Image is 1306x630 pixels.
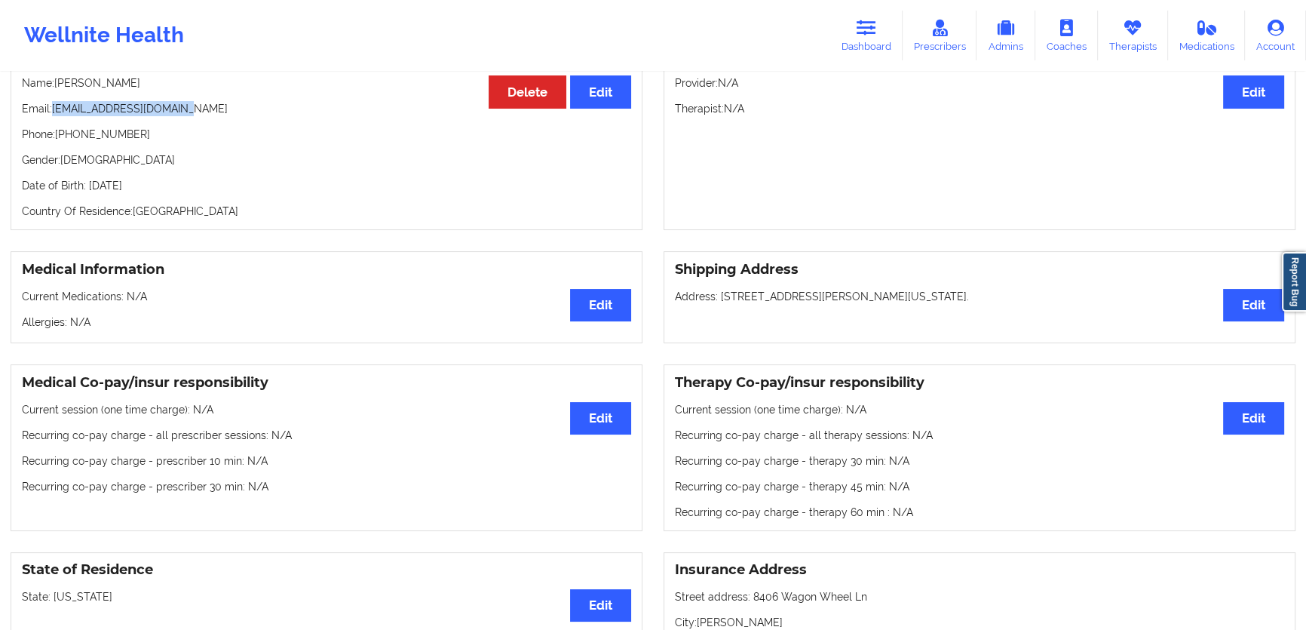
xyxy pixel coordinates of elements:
a: Therapists [1098,11,1168,60]
p: Recurring co-pay charge - prescriber 30 min : N/A [22,479,631,494]
button: Edit [570,289,631,321]
h3: Shipping Address [675,261,1284,278]
h3: Medical Information [22,261,631,278]
a: Account [1245,11,1306,60]
p: Recurring co-pay charge - prescriber 10 min : N/A [22,453,631,469]
p: Current session (one time charge): N/A [675,402,1284,417]
p: Current session (one time charge): N/A [22,402,631,417]
h3: Insurance Address [675,561,1284,579]
p: Recurring co-pay charge - therapy 45 min : N/A [675,479,1284,494]
p: Country Of Residence: [GEOGRAPHIC_DATA] [22,204,631,219]
p: Gender: [DEMOGRAPHIC_DATA] [22,152,631,167]
a: Medications [1168,11,1246,60]
p: Recurring co-pay charge - all therapy sessions : N/A [675,428,1284,443]
p: Current Medications: N/A [22,289,631,304]
h3: State of Residence [22,561,631,579]
button: Delete [489,75,566,108]
button: Edit [1223,289,1284,321]
p: Email: [EMAIL_ADDRESS][DOMAIN_NAME] [22,101,631,116]
p: Provider: N/A [675,75,1284,91]
p: City: [PERSON_NAME] [675,615,1284,630]
button: Edit [1223,402,1284,435]
p: Address: [STREET_ADDRESS][PERSON_NAME][US_STATE]. [675,289,1284,304]
a: Admins [976,11,1035,60]
a: Report Bug [1282,252,1306,312]
h3: Medical Co-pay/insur responsibility [22,374,631,392]
button: Edit [570,402,631,435]
p: Date of Birth: [DATE] [22,178,631,193]
p: Recurring co-pay charge - all prescriber sessions : N/A [22,428,631,443]
button: Edit [1223,75,1284,108]
p: Recurring co-pay charge - therapy 30 min : N/A [675,453,1284,469]
a: Dashboard [830,11,903,60]
button: Edit [570,75,631,108]
p: Allergies: N/A [22,315,631,330]
p: Phone: [PHONE_NUMBER] [22,127,631,142]
p: Recurring co-pay charge - therapy 60 min : N/A [675,505,1284,520]
a: Prescribers [903,11,977,60]
p: State: [US_STATE] [22,589,631,604]
p: Street address: 8406 Wagon Wheel Ln [675,589,1284,604]
p: Therapist: N/A [675,101,1284,116]
a: Coaches [1035,11,1098,60]
p: Name: [PERSON_NAME] [22,75,631,91]
button: Edit [570,589,631,622]
h3: Therapy Co-pay/insur responsibility [675,374,1284,392]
